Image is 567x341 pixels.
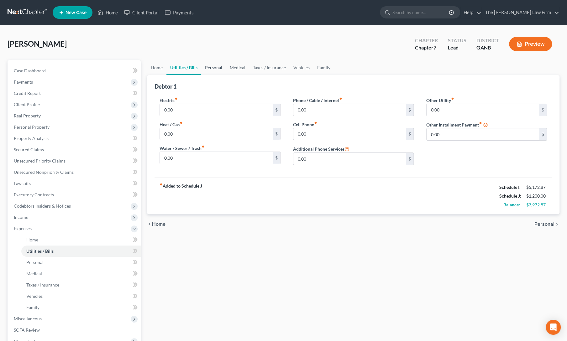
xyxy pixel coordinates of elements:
[14,147,44,152] span: Secured Claims
[14,136,49,141] span: Property Analysis
[526,184,547,190] div: $5,172.87
[152,222,165,227] span: Home
[526,193,547,199] div: $1,200.00
[451,97,454,100] i: fiber_manual_record
[202,145,205,148] i: fiber_manual_record
[426,121,482,128] label: Other Installment Payment
[273,104,280,116] div: $
[406,153,413,165] div: $
[121,7,162,18] a: Client Portal
[539,128,547,140] div: $
[503,202,520,207] strong: Balance:
[313,60,334,75] a: Family
[273,128,280,140] div: $
[26,271,42,276] span: Medical
[9,144,141,155] a: Secured Claims
[14,226,32,231] span: Expenses
[406,128,413,140] div: $
[249,60,290,75] a: Taxes / Insurance
[21,268,141,279] a: Medical
[21,245,141,257] a: Utilities / Bills
[415,37,438,44] div: Chapter
[14,214,28,220] span: Income
[21,291,141,302] a: Vehicles
[147,60,166,75] a: Home
[14,181,31,186] span: Lawsuits
[427,128,539,140] input: --
[160,183,202,209] strong: Added to Schedule J
[479,121,482,125] i: fiber_manual_record
[273,152,280,164] div: $
[160,152,272,164] input: --
[534,222,559,227] button: Personal chevron_right
[180,121,183,124] i: fiber_manual_record
[21,279,141,291] a: Taxes / Insurance
[14,102,40,107] span: Client Profile
[9,324,141,336] a: SOFA Review
[293,97,342,104] label: Phone / Cable / Internet
[14,90,41,96] span: Credit Report
[339,97,342,100] i: fiber_manual_record
[26,248,54,254] span: Utilities / Bills
[21,257,141,268] a: Personal
[9,189,141,200] a: Executory Contracts
[460,7,481,18] a: Help
[226,60,249,75] a: Medical
[293,153,406,165] input: --
[26,293,43,299] span: Vehicles
[539,104,547,116] div: $
[534,222,554,227] span: Personal
[546,320,561,335] div: Open Intercom Messenger
[160,145,205,152] label: Water / Sewer / Trash
[448,44,466,51] div: Lead
[293,104,406,116] input: --
[9,133,141,144] a: Property Analysis
[160,104,272,116] input: --
[26,305,39,310] span: Family
[14,68,46,73] span: Case Dashboard
[155,83,176,90] div: Debtor 1
[8,39,67,48] span: [PERSON_NAME]
[14,316,42,321] span: Miscellaneous
[160,128,272,140] input: --
[476,44,499,51] div: GANB
[293,121,317,128] label: Cell Phone
[482,7,559,18] a: The [PERSON_NAME] Law Firm
[9,65,141,76] a: Case Dashboard
[448,37,466,44] div: Status
[160,97,178,104] label: Electric
[406,104,413,116] div: $
[427,104,539,116] input: --
[499,193,521,199] strong: Schedule J:
[415,44,438,51] div: Chapter
[14,124,50,130] span: Personal Property
[26,282,59,287] span: Taxes / Insurance
[160,183,163,186] i: fiber_manual_record
[509,37,552,51] button: Preview
[9,167,141,178] a: Unsecured Nonpriority Claims
[94,7,121,18] a: Home
[147,222,152,227] i: chevron_left
[9,88,141,99] a: Credit Report
[14,192,54,197] span: Executory Contracts
[26,260,44,265] span: Personal
[147,222,165,227] button: chevron_left Home
[499,184,521,190] strong: Schedule I:
[201,60,226,75] a: Personal
[160,121,183,128] label: Heat / Gas
[433,44,436,50] span: 7
[14,113,41,118] span: Real Property
[162,7,197,18] a: Payments
[392,7,450,18] input: Search by name...
[21,302,141,313] a: Family
[66,10,87,15] span: New Case
[293,128,406,140] input: --
[21,234,141,245] a: Home
[14,158,66,163] span: Unsecured Priority Claims
[426,97,454,104] label: Other Utility
[14,79,33,85] span: Payments
[526,202,547,208] div: $3,972.87
[14,203,71,209] span: Codebtors Insiders & Notices
[14,169,74,175] span: Unsecured Nonpriority Claims
[293,145,349,152] label: Additional Phone Services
